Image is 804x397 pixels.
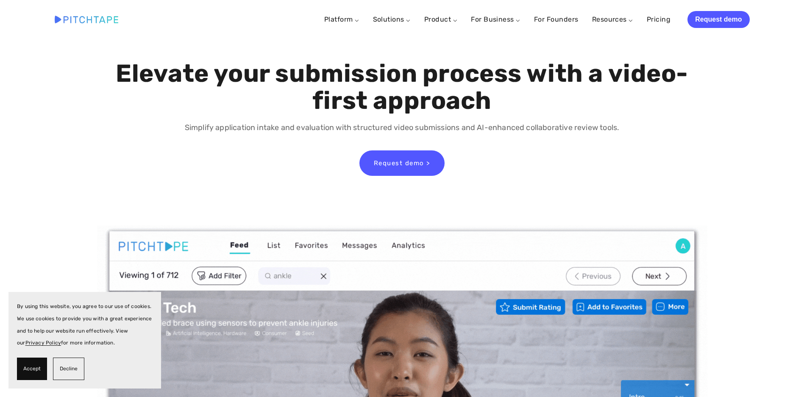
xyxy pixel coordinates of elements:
a: For Founders [534,12,579,27]
p: By using this website, you agree to our use of cookies. We use cookies to provide you with a grea... [17,300,153,349]
a: Resources ⌵ [592,15,633,23]
p: Simplify application intake and evaluation with structured video submissions and AI-enhanced coll... [114,122,690,134]
a: Pricing [647,12,670,27]
img: Pitchtape | Video Submission Management Software [55,16,118,23]
a: Product ⌵ [424,15,457,23]
h1: Elevate your submission process with a video-first approach [114,60,690,114]
a: Platform ⌵ [324,15,359,23]
a: Request demo [687,11,749,28]
button: Accept [17,358,47,380]
span: Decline [60,363,78,375]
a: Solutions ⌵ [373,15,411,23]
a: Privacy Policy [25,340,61,346]
a: Request demo > [359,150,445,176]
span: Accept [23,363,41,375]
iframe: Chat Widget [762,356,804,397]
a: For Business ⌵ [471,15,520,23]
section: Cookie banner [8,292,161,389]
button: Decline [53,358,84,380]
